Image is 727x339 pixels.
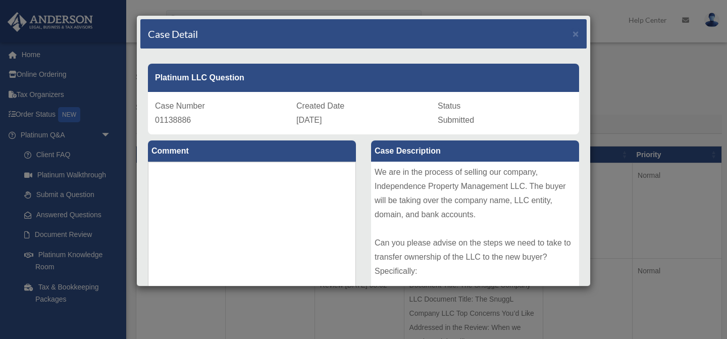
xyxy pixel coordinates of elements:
span: Case Number [155,102,205,110]
span: Submitted [438,116,474,124]
span: 01138886 [155,116,191,124]
label: Comment [148,140,356,162]
span: Status [438,102,460,110]
h4: Case Detail [148,27,198,41]
span: Created Date [296,102,344,110]
div: We are in the process of selling our company, Independence Property Management LLC. The buyer wil... [371,162,579,313]
span: [DATE] [296,116,322,124]
label: Case Description [371,140,579,162]
span: × [573,28,579,39]
button: Close [573,28,579,39]
div: Platinum LLC Question [148,64,579,92]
